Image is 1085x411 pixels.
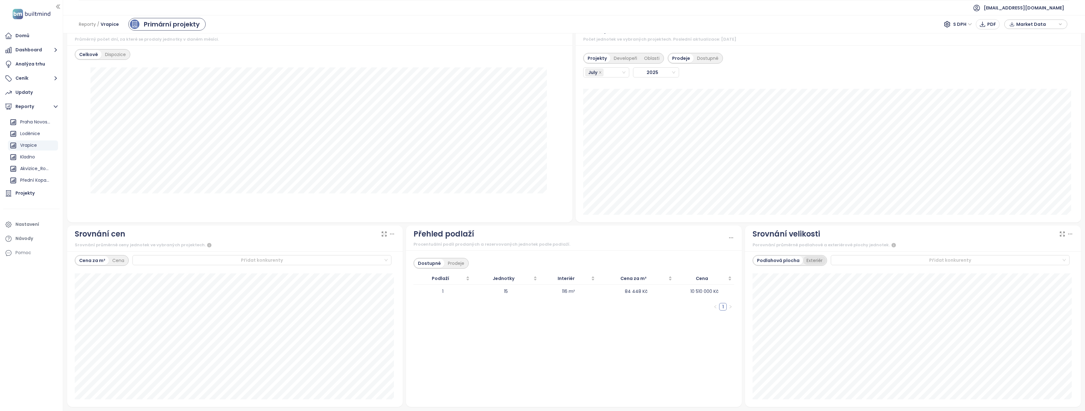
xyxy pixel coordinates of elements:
[803,256,826,265] div: Exteriér
[20,118,50,126] div: Praha Novostavby Byty
[600,275,667,282] span: Cena za m²
[583,36,1074,43] div: Počet jednotek ve vybraných projektech. Poslední aktualizace: [DATE]
[20,165,50,173] div: Akvizice_Roztoky
[8,152,58,162] div: Kladno
[584,54,610,63] div: Projekty
[540,285,597,298] td: 116 m²
[475,275,532,282] span: Jednotky
[588,69,597,76] span: July
[15,235,33,243] div: Návody
[79,19,96,30] span: Reporty
[76,256,109,265] div: Cena za m²
[20,130,40,138] div: Loděnice
[8,117,58,127] div: Praha Novostavby Byty
[3,247,60,259] div: Pomoc
[101,19,119,30] span: Vrapice
[675,272,734,285] th: Cena
[20,141,37,149] div: Vrapice
[727,303,734,311] button: right
[3,232,60,245] a: Návody
[8,164,58,174] div: Akvizice_Roztoky
[641,54,663,63] div: Oblasti
[8,140,58,151] div: Vrapice
[712,303,719,311] button: left
[3,58,60,71] a: Analýza trhu
[3,100,60,113] button: Reporty
[75,36,565,43] div: Průměrný počet dní, za které se prodaly jednotky v daném měsíci.
[610,54,641,63] div: Developeři
[713,305,717,309] span: left
[976,19,1000,29] button: PDF
[472,285,540,298] td: 15
[15,88,33,96] div: Updaty
[8,129,58,139] div: Loděnice
[144,20,200,29] div: Primární projekty
[15,60,45,68] div: Analýza trhu
[712,303,719,311] li: Předchozí strana
[542,275,590,282] span: Interiér
[753,228,820,240] div: Srovnání velikosti
[15,249,31,257] div: Pomoc
[669,54,694,63] div: Prodeje
[472,272,540,285] th: Jednotky
[599,71,602,74] span: close
[416,275,464,282] span: Podlaží
[3,86,60,99] a: Updaty
[20,176,50,184] div: Přední Kopanina
[3,218,60,231] a: Nastavení
[8,175,58,186] div: Přední Kopanina
[3,30,60,42] a: Domů
[444,259,468,268] div: Prodeje
[677,275,727,282] span: Cena
[97,19,99,30] span: /
[585,69,603,76] span: July
[109,256,128,265] div: Cena
[753,241,1073,249] div: Porovnání průměrné podlahové a exteriérové plochy jednotek.
[987,21,996,28] span: PDF
[719,303,727,311] li: 1
[15,189,35,197] div: Projekty
[102,50,129,59] div: Dispozice
[413,228,474,240] div: Přehled podlaží
[76,50,102,59] div: Celkově
[3,187,60,200] a: Projekty
[413,272,472,285] th: Podlaží
[540,272,597,285] th: Interiér
[675,285,734,298] td: 10 510 000 Kč
[729,305,732,309] span: right
[754,256,803,265] div: Podlahová plocha
[15,220,39,228] div: Nastavení
[75,228,125,240] div: Srovnání cen
[11,8,52,20] img: logo
[719,303,726,310] a: 1
[414,259,444,268] div: Dostupné
[727,303,734,311] li: Následující strana
[128,18,206,31] a: primary
[1008,20,1064,29] div: button
[3,44,60,56] button: Dashboard
[694,54,722,63] div: Dostupné
[75,241,396,249] div: Srovnání průměrné ceny jednotek ve vybraných projektech.
[953,20,972,29] span: S DPH
[413,241,728,248] div: Procentuální podíl prodaných a rezervovaných jednotek podle podlaží.
[1016,20,1057,29] span: Market Data
[984,0,1064,15] span: [EMAIL_ADDRESS][DOMAIN_NAME]
[3,72,60,85] button: Ceník
[413,285,472,298] td: 1
[635,68,675,77] span: 2025
[20,153,35,161] div: Kladno
[597,285,675,298] td: 84 448 Kč
[15,32,29,40] div: Domů
[597,272,675,285] th: Cena za m²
